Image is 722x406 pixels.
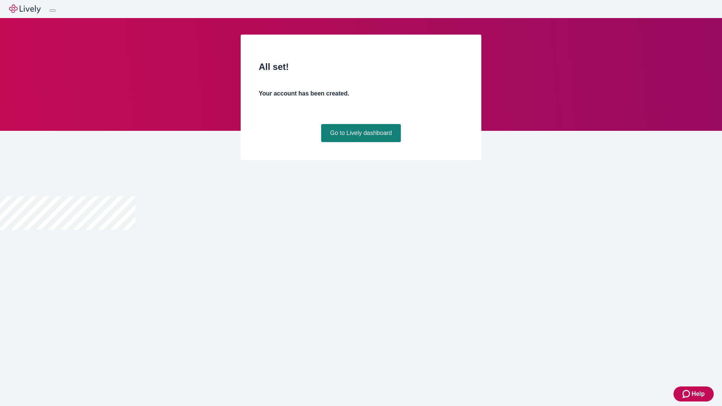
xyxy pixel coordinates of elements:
a: Go to Lively dashboard [321,124,401,142]
span: Help [692,389,705,398]
h4: Your account has been created. [259,89,463,98]
svg: Zendesk support icon [683,389,692,398]
h2: All set! [259,60,463,74]
button: Log out [50,9,56,12]
img: Lively [9,5,41,14]
button: Zendesk support iconHelp [673,386,714,401]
